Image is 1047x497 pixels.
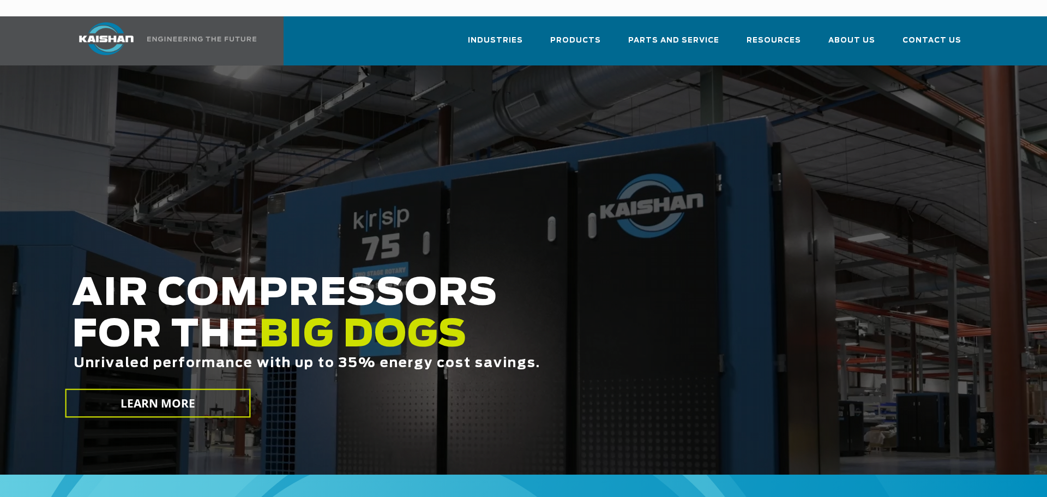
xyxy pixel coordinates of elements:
a: Resources [747,26,801,63]
span: Contact Us [902,34,961,47]
a: LEARN MORE [65,389,251,418]
a: Industries [468,26,523,63]
span: BIG DOGS [259,317,467,354]
img: kaishan logo [65,22,147,55]
a: Kaishan USA [65,16,258,65]
h2: AIR COMPRESSORS FOR THE [72,273,822,405]
span: LEARN MORE [121,396,196,411]
span: About Us [828,34,875,47]
img: Engineering the future [147,37,256,41]
span: Resources [747,34,801,47]
a: Products [550,26,601,63]
span: Products [550,34,601,47]
span: Parts and Service [628,34,719,47]
a: Contact Us [902,26,961,63]
a: Parts and Service [628,26,719,63]
span: Industries [468,34,523,47]
a: About Us [828,26,875,63]
span: Unrivaled performance with up to 35% energy cost savings. [74,357,540,370]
